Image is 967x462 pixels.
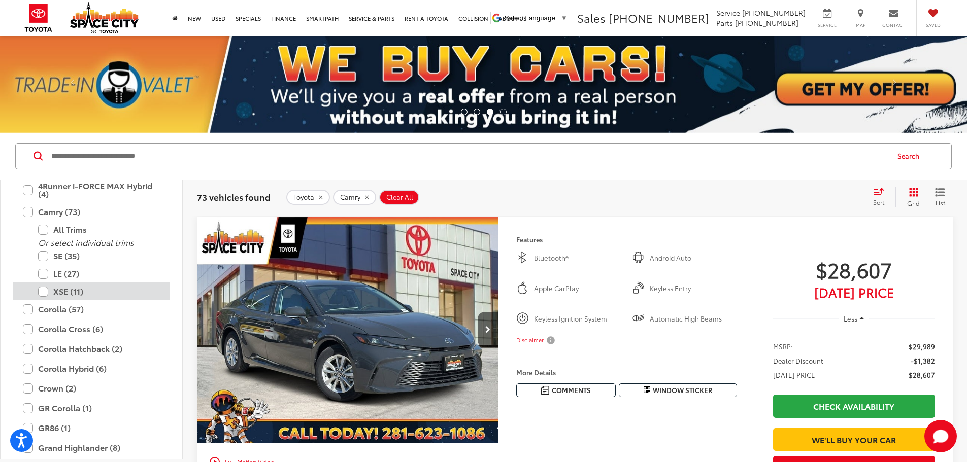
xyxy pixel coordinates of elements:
span: Window Sticker [653,385,712,395]
a: Check Availability [773,395,935,417]
span: [PHONE_NUMBER] [742,8,806,18]
span: Service [816,22,839,28]
button: Less [839,310,870,328]
span: Less [844,314,857,323]
span: List [935,198,945,207]
button: Next image [478,312,498,347]
button: Disclaimer [516,330,557,351]
label: Corolla Hybrid (6) [23,360,160,377]
button: Toggle Chat Window [924,420,957,452]
a: 2025 Toyota Camry LE2025 Toyota Camry LE2025 Toyota Camry LE2025 Toyota Camry LE [196,217,499,443]
span: $29,989 [909,341,935,351]
button: remove Toyota [286,190,330,205]
span: $28,607 [773,257,935,282]
span: Android Auto [650,253,737,263]
a: We'll Buy Your Car [773,428,935,451]
span: Automatic High Beams [650,314,737,324]
span: [PHONE_NUMBER] [735,18,798,28]
span: MSRP: [773,341,793,351]
i: Window Sticker [644,386,650,394]
span: [PHONE_NUMBER] [609,10,709,26]
button: remove Camry [333,190,376,205]
button: Select sort value [868,187,895,207]
span: Select Language [505,14,555,22]
span: Keyless Ignition System [534,314,621,324]
button: Grid View [895,187,927,207]
label: Corolla (57) [23,300,160,318]
label: 4Runner i-FORCE MAX Hybrid (4) [23,177,160,203]
span: [DATE] PRICE [773,370,815,380]
h4: Features [516,236,737,243]
span: Sort [873,198,884,206]
span: Map [849,22,872,28]
button: List View [927,187,953,207]
label: Crown (2) [23,379,160,397]
h4: More Details [516,369,737,376]
label: All Trims [38,221,160,238]
span: 73 vehicles found [197,191,271,203]
span: Bluetooth® [534,253,621,263]
span: Disclaimer [516,336,544,344]
span: Keyless Entry [650,283,737,294]
svg: Start Chat [924,420,957,452]
span: Service [716,8,740,18]
i: Or select individual trims [38,236,134,248]
img: 2025 Toyota Camry LE [196,217,499,444]
input: Search by Make, Model, or Keyword [50,144,888,168]
span: Parts [716,18,733,28]
button: Comments [516,383,616,397]
label: XSE (11) [38,282,160,300]
span: Camry [340,193,360,201]
button: Search [888,144,934,169]
button: Window Sticker [619,383,737,397]
span: ▼ [561,14,568,22]
label: GR86 (1) [23,419,160,437]
span: [DATE] Price [773,287,935,297]
img: Space City Toyota [70,2,139,33]
span: Clear All [386,193,413,201]
span: Toyota [293,193,314,201]
span: Grid [907,199,920,207]
label: Corolla Hatchback (2) [23,340,160,358]
span: $28,607 [909,370,935,380]
button: Clear All [379,190,419,205]
span: Apple CarPlay [534,283,621,294]
div: 2025 Toyota Camry LE 0 [196,217,499,443]
span: Contact [882,22,905,28]
a: Select Language​ [505,14,568,22]
label: Grand Highlander (8) [23,439,160,456]
span: Sales [577,10,606,26]
span: Comments [552,385,591,395]
label: Corolla Cross (6) [23,320,160,338]
label: GR Corolla (1) [23,399,160,417]
span: Saved [922,22,944,28]
label: SE (35) [38,247,160,265]
label: LE (27) [38,265,160,282]
span: -$1,382 [911,356,935,366]
span: Dealer Discount [773,356,823,366]
label: Camry (73) [23,203,160,221]
img: Comments [541,386,549,395]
